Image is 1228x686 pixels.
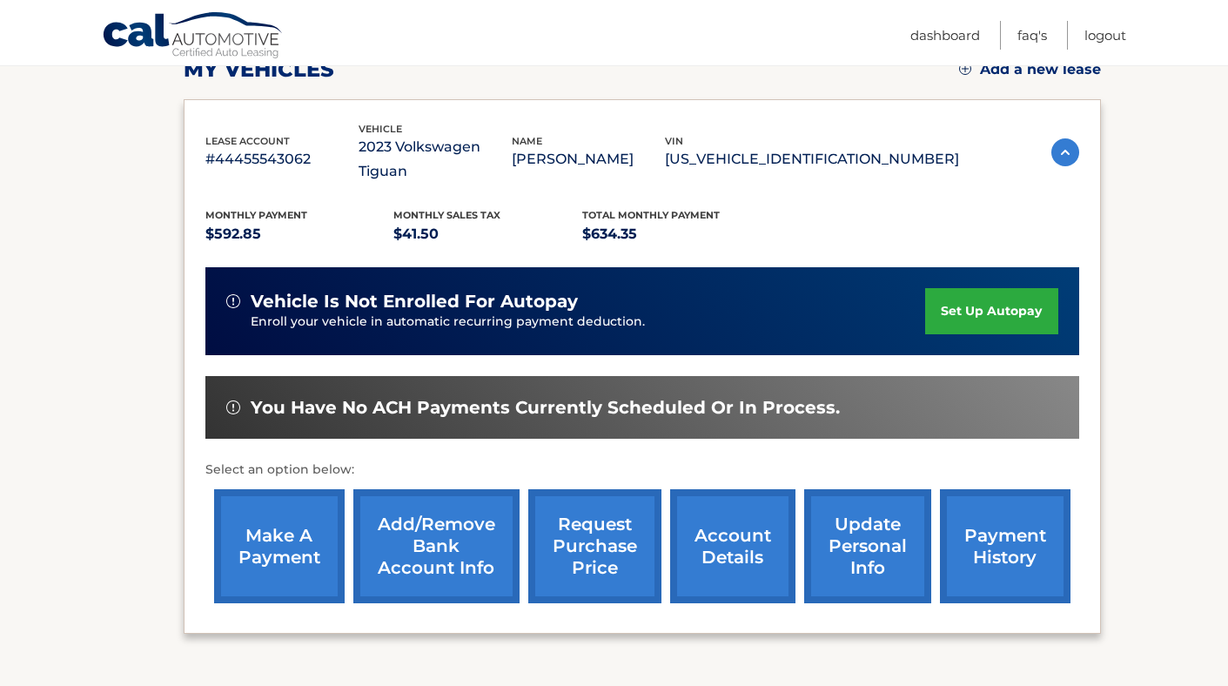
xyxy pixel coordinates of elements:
[670,489,795,603] a: account details
[959,61,1101,78] a: Add a new lease
[251,397,840,419] span: You have no ACH payments currently scheduled or in process.
[528,489,661,603] a: request purchase price
[226,400,240,414] img: alert-white.svg
[251,313,926,332] p: Enroll your vehicle in automatic recurring payment deduction.
[205,147,359,171] p: #44455543062
[940,489,1070,603] a: payment history
[1017,21,1047,50] a: FAQ's
[804,489,931,603] a: update personal info
[512,147,665,171] p: [PERSON_NAME]
[959,63,971,75] img: add.svg
[205,222,394,246] p: $592.85
[353,489,520,603] a: Add/Remove bank account info
[1084,21,1126,50] a: Logout
[359,123,402,135] span: vehicle
[184,57,334,83] h2: my vehicles
[251,291,578,313] span: vehicle is not enrolled for autopay
[582,222,771,246] p: $634.35
[205,135,290,147] span: lease account
[665,147,959,171] p: [US_VEHICLE_IDENTIFICATION_NUMBER]
[359,135,512,184] p: 2023 Volkswagen Tiguan
[665,135,683,147] span: vin
[102,11,285,62] a: Cal Automotive
[205,209,307,221] span: Monthly Payment
[214,489,345,603] a: make a payment
[205,460,1079,481] p: Select an option below:
[925,288,1057,334] a: set up autopay
[512,135,542,147] span: name
[1051,138,1079,166] img: accordion-active.svg
[226,294,240,308] img: alert-white.svg
[582,209,720,221] span: Total Monthly Payment
[910,21,980,50] a: Dashboard
[393,222,582,246] p: $41.50
[393,209,500,221] span: Monthly sales Tax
